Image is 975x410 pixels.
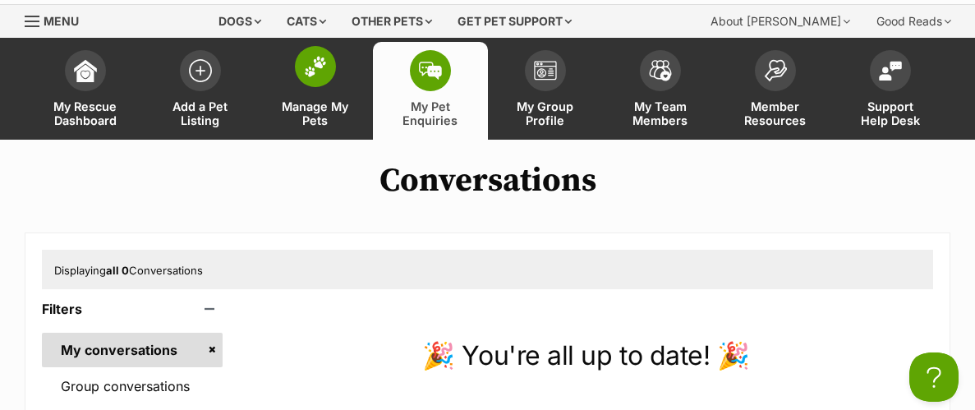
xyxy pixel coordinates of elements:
div: Other pets [340,5,444,38]
span: Manage My Pets [278,99,352,127]
div: Good Reads [865,5,963,38]
div: Dogs [207,5,273,38]
a: Menu [25,5,90,35]
img: dashboard-icon-eb2f2d2d3e046f16d808141f083e7271f6b2e854fb5c12c21221c1fb7104beca.svg [74,59,97,82]
span: My Rescue Dashboard [48,99,122,127]
div: Get pet support [446,5,583,38]
span: My Pet Enquiries [393,99,467,127]
span: Displaying Conversations [54,264,203,277]
a: Member Resources [718,42,833,140]
p: 🎉 You're all up to date! 🎉 [239,336,933,375]
span: My Team Members [623,99,697,127]
img: group-profile-icon-3fa3cf56718a62981997c0bc7e787c4b2cf8bcc04b72c1350f741eb67cf2f40e.svg [534,61,557,81]
span: Menu [44,14,79,28]
img: pet-enquiries-icon-7e3ad2cf08bfb03b45e93fb7055b45f3efa6380592205ae92323e6603595dc1f.svg [419,62,442,80]
a: My Team Members [603,42,718,140]
a: Group conversations [42,369,223,403]
a: My Group Profile [488,42,603,140]
div: Cats [275,5,338,38]
span: Member Resources [738,99,812,127]
a: Support Help Desk [833,42,948,140]
a: Manage My Pets [258,42,373,140]
header: Filters [42,302,223,316]
a: Add a Pet Listing [143,42,258,140]
img: help-desk-icon-fdf02630f3aa405de69fd3d07c3f3aa587a6932b1a1747fa1d2bba05be0121f9.svg [879,61,902,81]
span: My Group Profile [508,99,582,127]
img: member-resources-icon-8e73f808a243e03378d46382f2149f9095a855e16c252ad45f914b54edf8863c.svg [764,59,787,81]
span: Add a Pet Listing [163,99,237,127]
img: add-pet-listing-icon-0afa8454b4691262ce3f59096e99ab1cd57d4a30225e0717b998d2c9b9846f56.svg [189,59,212,82]
span: Support Help Desk [853,99,927,127]
a: My conversations [42,333,223,367]
a: My Rescue Dashboard [28,42,143,140]
a: My Pet Enquiries [373,42,488,140]
div: About [PERSON_NAME] [699,5,862,38]
iframe: Help Scout Beacon - Open [909,352,959,402]
strong: all 0 [106,264,129,277]
img: manage-my-pets-icon-02211641906a0b7f246fdf0571729dbe1e7629f14944591b6c1af311fb30b64b.svg [304,56,327,77]
img: team-members-icon-5396bd8760b3fe7c0b43da4ab00e1e3bb1a5d9ba89233759b79545d2d3fc5d0d.svg [649,60,672,81]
